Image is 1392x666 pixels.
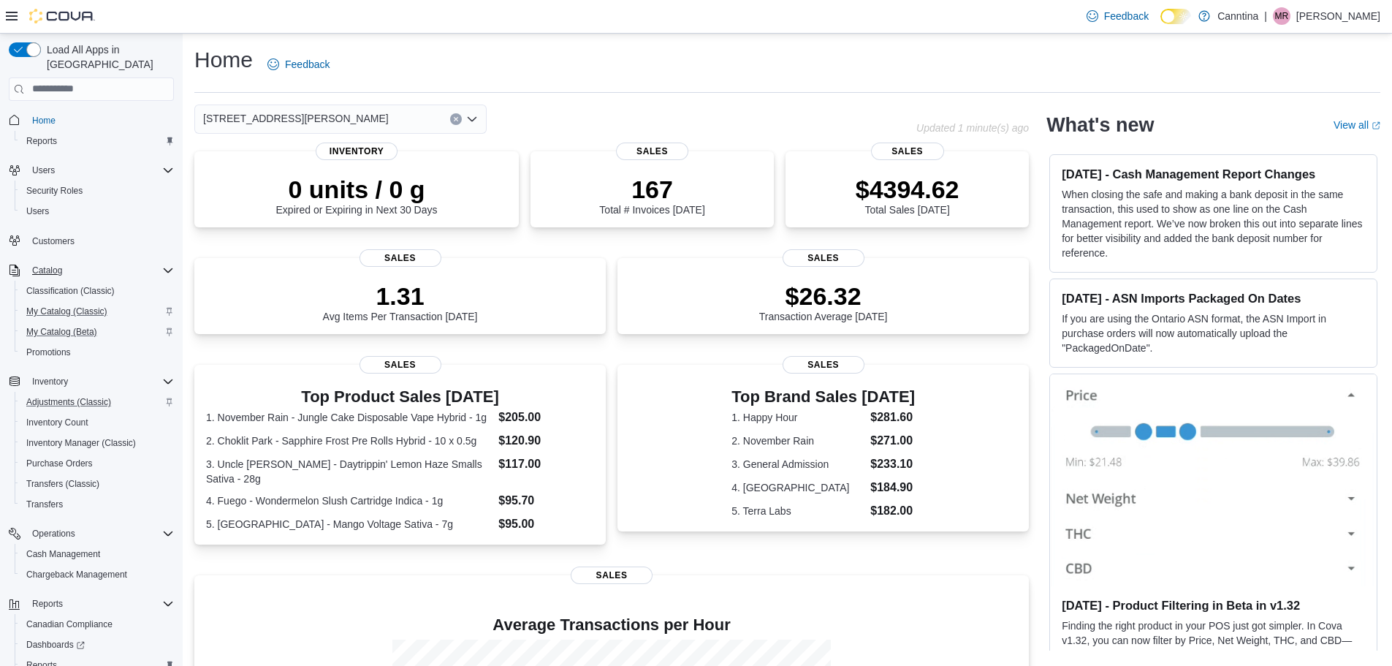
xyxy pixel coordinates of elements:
button: Promotions [15,342,180,363]
span: Canadian Compliance [20,616,174,633]
button: Operations [26,525,81,542]
p: 167 [599,175,704,204]
button: Operations [3,523,180,544]
span: My Catalog (Classic) [20,303,174,320]
h3: [DATE] - Product Filtering in Beta in v1.32 [1062,598,1365,613]
span: Inventory Manager (Classic) [26,437,136,449]
button: Canadian Compliance [15,614,180,635]
span: Catalog [32,265,62,276]
span: Feedback [285,57,330,72]
a: Cash Management [20,545,106,563]
p: Canntina [1217,7,1258,25]
a: Reports [20,132,63,150]
button: My Catalog (Beta) [15,322,180,342]
span: Inventory Count [20,414,174,431]
span: MR [1275,7,1289,25]
a: Promotions [20,344,77,361]
button: Catalog [26,262,68,279]
button: Inventory [3,371,180,392]
p: If you are using the Ontario ASN format, the ASN Import in purchase orders will now automatically... [1062,311,1365,355]
button: Classification (Classic) [15,281,180,301]
span: Users [26,162,174,179]
span: Transfers [20,496,174,513]
span: Cash Management [26,548,100,560]
span: Canadian Compliance [26,618,113,630]
span: Users [32,164,55,176]
span: Reports [32,598,63,610]
h3: [DATE] - ASN Imports Packaged On Dates [1062,291,1365,306]
button: Inventory Manager (Classic) [15,433,180,453]
p: $4394.62 [856,175,959,204]
span: [STREET_ADDRESS][PERSON_NAME] [203,110,389,127]
button: Transfers [15,494,180,515]
a: My Catalog (Classic) [20,303,113,320]
a: Dashboards [15,635,180,655]
span: Inventory [316,143,398,160]
dt: 5. Terra Labs [731,504,864,518]
button: Inventory Count [15,412,180,433]
span: Adjustments (Classic) [20,393,174,411]
dt: 3. General Admission [731,457,864,472]
span: Sales [571,567,653,584]
span: Feedback [1104,9,1149,23]
button: Users [26,162,61,179]
span: Operations [26,525,174,542]
button: Cash Management [15,544,180,564]
a: My Catalog (Beta) [20,323,103,341]
span: Sales [360,356,441,374]
dt: 2. Choklit Park - Sapphire Frost Pre Rolls Hybrid - 10 x 0.5g [206,434,492,448]
dt: 3. Uncle [PERSON_NAME] - Daytrippin' Lemon Haze Smalls Sativa - 28g [206,457,492,486]
a: Purchase Orders [20,455,99,472]
a: Home [26,112,61,129]
span: Dashboards [26,639,85,651]
dd: $120.90 [498,432,594,450]
dd: $281.60 [870,409,915,426]
h1: Home [194,45,253,75]
span: Reports [26,135,57,147]
span: Cash Management [20,545,174,563]
span: Catalog [26,262,174,279]
span: Load All Apps in [GEOGRAPHIC_DATA] [41,42,174,72]
img: Cova [29,9,95,23]
a: Feedback [262,50,335,79]
span: Inventory Manager (Classic) [20,434,174,452]
button: Clear input [450,113,462,125]
a: Chargeback Management [20,566,133,583]
dd: $233.10 [870,455,915,473]
dt: 1. November Rain - Jungle Cake Disposable Vape Hybrid - 1g [206,410,492,425]
a: Classification (Classic) [20,282,121,300]
span: Sales [871,143,944,160]
div: Matthew Reddy [1273,7,1290,25]
button: Open list of options [466,113,478,125]
span: Sales [783,249,864,267]
p: Updated 1 minute(s) ago [916,122,1029,134]
div: Expired or Expiring in Next 30 Days [276,175,438,216]
button: Users [15,201,180,222]
span: Reports [26,595,174,613]
button: Adjustments (Classic) [15,392,180,412]
span: Dashboards [20,636,174,654]
span: Promotions [26,347,71,358]
span: My Catalog (Beta) [20,323,174,341]
span: Classification (Classic) [26,285,115,297]
dt: 4. [GEOGRAPHIC_DATA] [731,480,864,495]
div: Total # Invoices [DATE] [599,175,704,216]
dd: $95.70 [498,492,594,510]
div: Total Sales [DATE] [856,175,959,216]
button: My Catalog (Classic) [15,301,180,322]
span: Customers [26,232,174,250]
dd: $184.90 [870,479,915,496]
dd: $95.00 [498,515,594,533]
h2: What's new [1046,113,1154,137]
button: Reports [3,594,180,614]
a: Customers [26,232,80,250]
span: Home [26,111,174,129]
dt: 4. Fuego - Wondermelon Slush Cartridge Indica - 1g [206,493,492,508]
span: Sales [783,356,864,374]
button: Chargeback Management [15,564,180,585]
span: Chargeback Management [26,569,127,580]
h3: [DATE] - Cash Management Report Changes [1062,167,1365,181]
a: Inventory Manager (Classic) [20,434,142,452]
span: My Catalog (Beta) [26,326,97,338]
a: Feedback [1081,1,1155,31]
